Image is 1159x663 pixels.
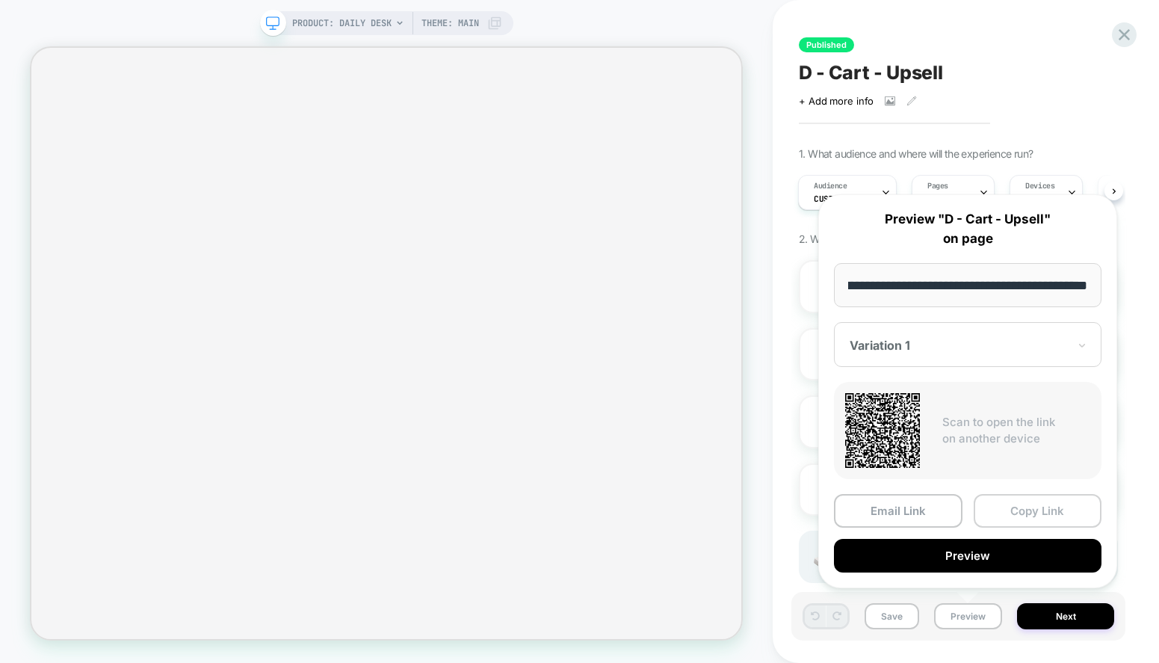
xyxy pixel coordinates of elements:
span: 2. Which changes the experience contains? [799,232,994,245]
button: Preview [834,539,1101,573]
p: Preview "D - Cart - Upsell" on page [834,210,1101,248]
span: D - Cart - Upsell [799,61,943,84]
button: Copy Link [974,494,1102,528]
button: Next [1017,603,1114,629]
span: Published [799,37,854,52]
span: Theme: MAIN [421,11,479,35]
button: Preview [934,603,1002,629]
button: Email Link [834,494,962,528]
span: PRODUCT: Daily Desk [292,11,392,35]
button: Save [865,603,919,629]
span: 1. What audience and where will the experience run? [799,147,1033,160]
span: + Add more info [799,95,874,107]
p: Scan to open the link on another device [942,414,1090,448]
